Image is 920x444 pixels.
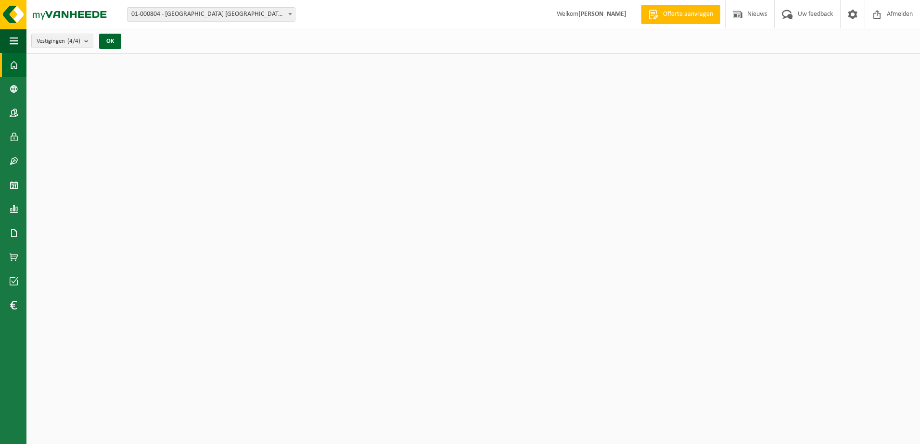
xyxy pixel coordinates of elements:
[99,34,121,49] button: OK
[67,38,80,44] count: (4/4)
[37,34,80,49] span: Vestigingen
[127,7,295,22] span: 01-000804 - TARKETT NV - WAALWIJK
[128,8,295,21] span: 01-000804 - TARKETT NV - WAALWIJK
[661,10,716,19] span: Offerte aanvragen
[31,34,93,48] button: Vestigingen(4/4)
[578,11,626,18] strong: [PERSON_NAME]
[641,5,720,24] a: Offerte aanvragen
